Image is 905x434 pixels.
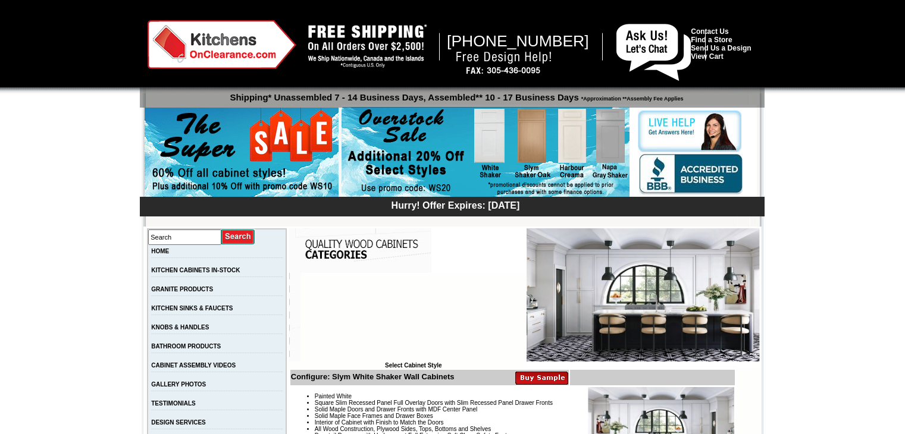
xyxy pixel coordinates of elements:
a: KITCHEN CABINETS IN-STOCK [151,267,240,273]
a: KITCHEN SINKS & FAUCETS [151,305,233,312]
span: [PHONE_NUMBER] [447,32,589,50]
iframe: Browser incompatible [300,273,527,362]
b: Configure: Slym White Shaker Wall Cabinets [291,372,455,381]
img: Kitchens on Clearance Logo [148,20,296,69]
a: DESIGN SERVICES [151,419,206,426]
span: Square Slim Recessed Panel Full Overlay Doors with Slim Recessed Panel Drawer Fronts [315,400,553,406]
div: Hurry! Offer Expires: [DATE] [146,199,765,211]
a: CABINET ASSEMBLY VIDEOS [151,362,236,369]
a: Find a Store [691,36,732,44]
a: GALLERY PHOTOS [151,381,206,388]
img: Slym White Shaker [527,228,760,361]
span: All Wood Construction, Plywood Sides, Tops, Bottoms and Shelves [315,426,491,432]
span: *Approximation **Assembly Fee Applies [579,93,684,102]
a: Send Us a Design [691,44,751,52]
a: BATHROOM PRODUCTS [151,343,221,350]
a: Contact Us [691,27,728,36]
b: Select Cabinet Style [385,362,442,369]
span: Solid Maple Doors and Drawer Fronts with MDF Center Panel [315,406,477,413]
a: KNOBS & HANDLES [151,324,209,331]
span: Painted White [315,393,352,400]
a: GRANITE PRODUCTS [151,286,213,293]
a: View Cart [691,52,723,61]
p: Shipping* Unassembled 7 - 14 Business Days, Assembled** 10 - 17 Business Days [146,87,765,102]
a: TESTIMONIALS [151,400,195,407]
span: Solid Maple Face Frames and Drawer Boxes [315,413,433,419]
a: HOME [151,248,169,254]
input: Submit [221,229,255,245]
span: Interior of Cabinet with Finish to Match the Doors [315,419,444,426]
